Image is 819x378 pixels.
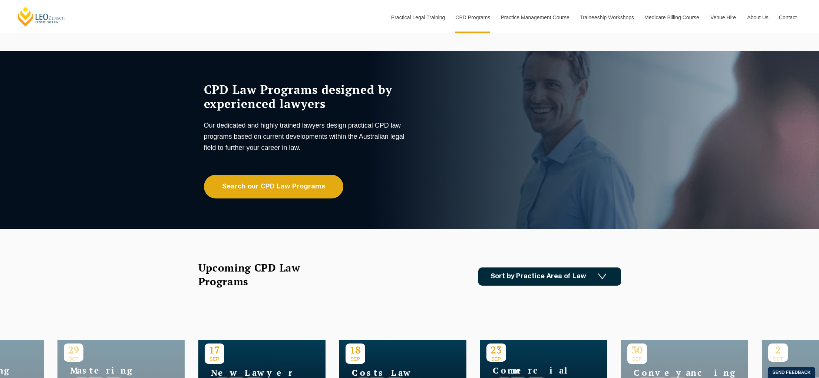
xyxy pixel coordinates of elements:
a: Practice Management Course [495,1,574,33]
a: Search our CPD Law Programs [204,175,343,198]
span: SEP [346,356,365,362]
span: SEP [205,356,224,362]
span: SEP [486,356,506,362]
a: Practical Legal Training [386,1,450,33]
iframe: LiveChat chat widget [769,328,800,359]
a: About Us [742,1,773,33]
a: Venue Hire [705,1,742,33]
h1: CPD Law Programs designed by experienced lawyers [204,82,408,111]
a: Sort by Practice Area of Law [478,267,621,286]
img: Icon [598,273,607,280]
a: Contact [773,1,802,33]
a: Traineeship Workshops [574,1,639,33]
p: 18 [346,344,365,356]
p: 17 [205,344,224,356]
p: Our dedicated and highly trained lawyers design practical CPD law programs based on current devel... [204,120,408,153]
p: 23 [486,344,506,356]
h2: Upcoming CPD Law Programs [198,261,319,288]
a: CPD Programs [450,1,495,33]
a: Medicare Billing Course [639,1,705,33]
a: [PERSON_NAME] Centre for Law [17,6,66,27]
